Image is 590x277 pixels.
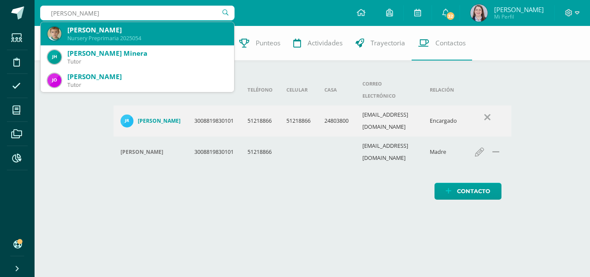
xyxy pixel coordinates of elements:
[435,183,501,200] a: Contacto
[67,35,227,42] div: Nursery Preprimaria 2025054
[187,137,241,168] td: 3008819830101
[233,26,287,60] a: Punteos
[121,149,163,156] h4: [PERSON_NAME]
[446,11,455,21] span: 32
[470,4,488,22] img: 46637be256d535e9256e21443625f59e.png
[494,5,544,14] span: [PERSON_NAME]
[279,105,317,137] td: 51218866
[423,105,464,137] td: Encargado
[423,74,464,105] th: Relación
[371,38,405,48] span: Trayectoria
[423,137,464,168] td: Madre
[435,38,466,48] span: Contactos
[355,105,423,137] td: [EMAIL_ADDRESS][DOMAIN_NAME]
[241,105,279,137] td: 51218866
[40,6,235,20] input: Busca un usuario...
[256,38,280,48] span: Punteos
[48,27,61,41] img: d8c70ec415063403f2974239131e5292.png
[48,73,61,87] img: 0f00163cd143b5578b70e77c7c0a044a.png
[67,25,227,35] div: [PERSON_NAME]
[138,118,181,124] h4: [PERSON_NAME]
[494,13,544,20] span: Mi Perfil
[67,81,227,89] div: Tutor
[317,74,355,105] th: Casa
[279,74,317,105] th: Celular
[121,115,133,127] img: 9518f7aca62e01ce139ebec1043b17c9.png
[121,115,181,127] a: [PERSON_NAME]
[317,105,355,137] td: 24803800
[67,49,227,58] div: [PERSON_NAME] Minera
[48,50,61,64] img: 97049799c2b95199647aeffdd8fbe857.png
[355,74,423,105] th: Correo electrónico
[349,26,412,60] a: Trayectoria
[67,72,227,81] div: [PERSON_NAME]
[457,183,490,199] span: Contacto
[412,26,472,60] a: Contactos
[241,74,279,105] th: Teléfono
[355,137,423,168] td: [EMAIL_ADDRESS][DOMAIN_NAME]
[241,137,279,168] td: 51218866
[287,26,349,60] a: Actividades
[121,149,181,156] div: Jenifer Ramírez
[67,58,227,65] div: Tutor
[187,105,241,137] td: 3008819830101
[308,38,343,48] span: Actividades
